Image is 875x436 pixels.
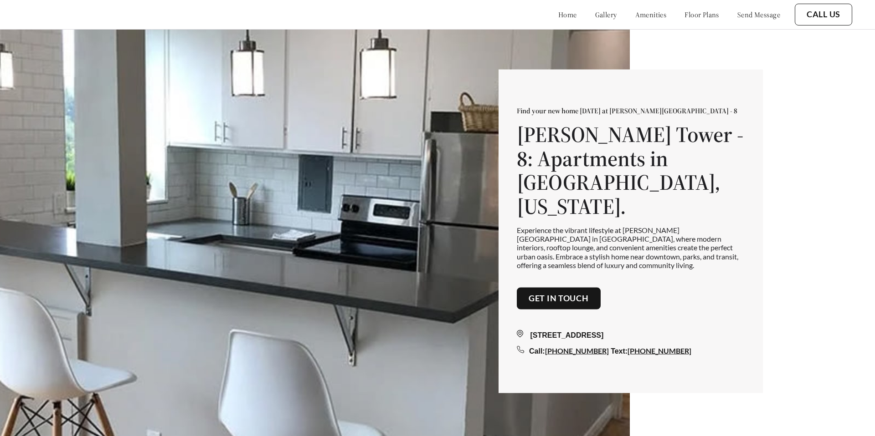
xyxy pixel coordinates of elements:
p: Experience the vibrant lifestyle at [PERSON_NAME][GEOGRAPHIC_DATA] in [GEOGRAPHIC_DATA], where mo... [517,226,745,269]
h1: [PERSON_NAME] Tower - 8: Apartments in [GEOGRAPHIC_DATA], [US_STATE]. [517,122,745,218]
a: home [558,10,577,19]
div: [STREET_ADDRESS] [517,330,745,340]
button: Get in touch [517,288,601,309]
a: floor plans [685,10,719,19]
a: [PHONE_NUMBER] [545,346,609,355]
span: Text: [611,347,628,355]
a: send message [737,10,780,19]
span: Call: [529,347,545,355]
p: Find your new home [DATE] at [PERSON_NAME][GEOGRAPHIC_DATA] - 8 [517,106,745,115]
button: Call Us [795,4,852,25]
a: [PHONE_NUMBER] [628,346,691,355]
a: amenities [635,10,667,19]
a: Call Us [807,10,840,20]
a: Get in touch [529,294,589,304]
a: gallery [595,10,617,19]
